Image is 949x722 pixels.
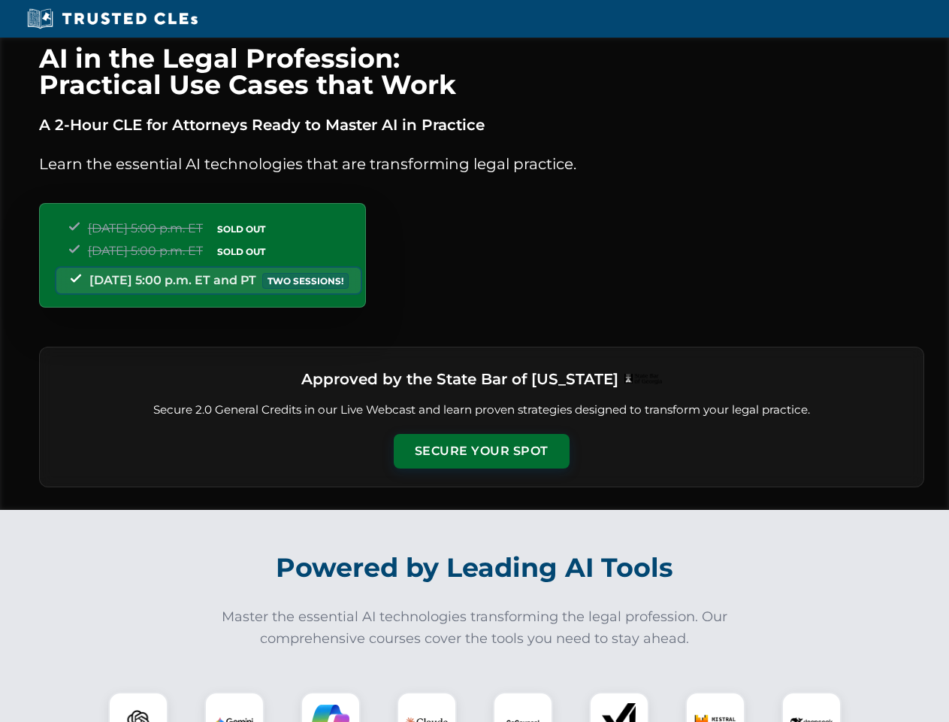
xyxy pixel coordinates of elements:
[39,113,924,137] p: A 2-Hour CLE for Attorneys Ready to Master AI in Practice
[88,244,203,258] span: [DATE] 5:00 p.m. ET
[88,221,203,235] span: [DATE] 5:00 p.m. ET
[212,606,738,650] p: Master the essential AI technologies transforming the legal profession. Our comprehensive courses...
[212,244,270,259] span: SOLD OUT
[39,152,924,176] p: Learn the essential AI technologies that are transforming legal practice.
[624,374,662,384] img: Logo
[59,541,891,594] h2: Powered by Leading AI Tools
[394,434,570,469] button: Secure Your Spot
[212,221,270,237] span: SOLD OUT
[301,366,618,393] h3: Approved by the State Bar of [US_STATE]
[23,8,202,30] img: Trusted CLEs
[58,402,905,419] p: Secure 2.0 General Credits in our Live Webcast and learn proven strategies designed to transform ...
[39,45,924,98] h1: AI in the Legal Profession: Practical Use Cases that Work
